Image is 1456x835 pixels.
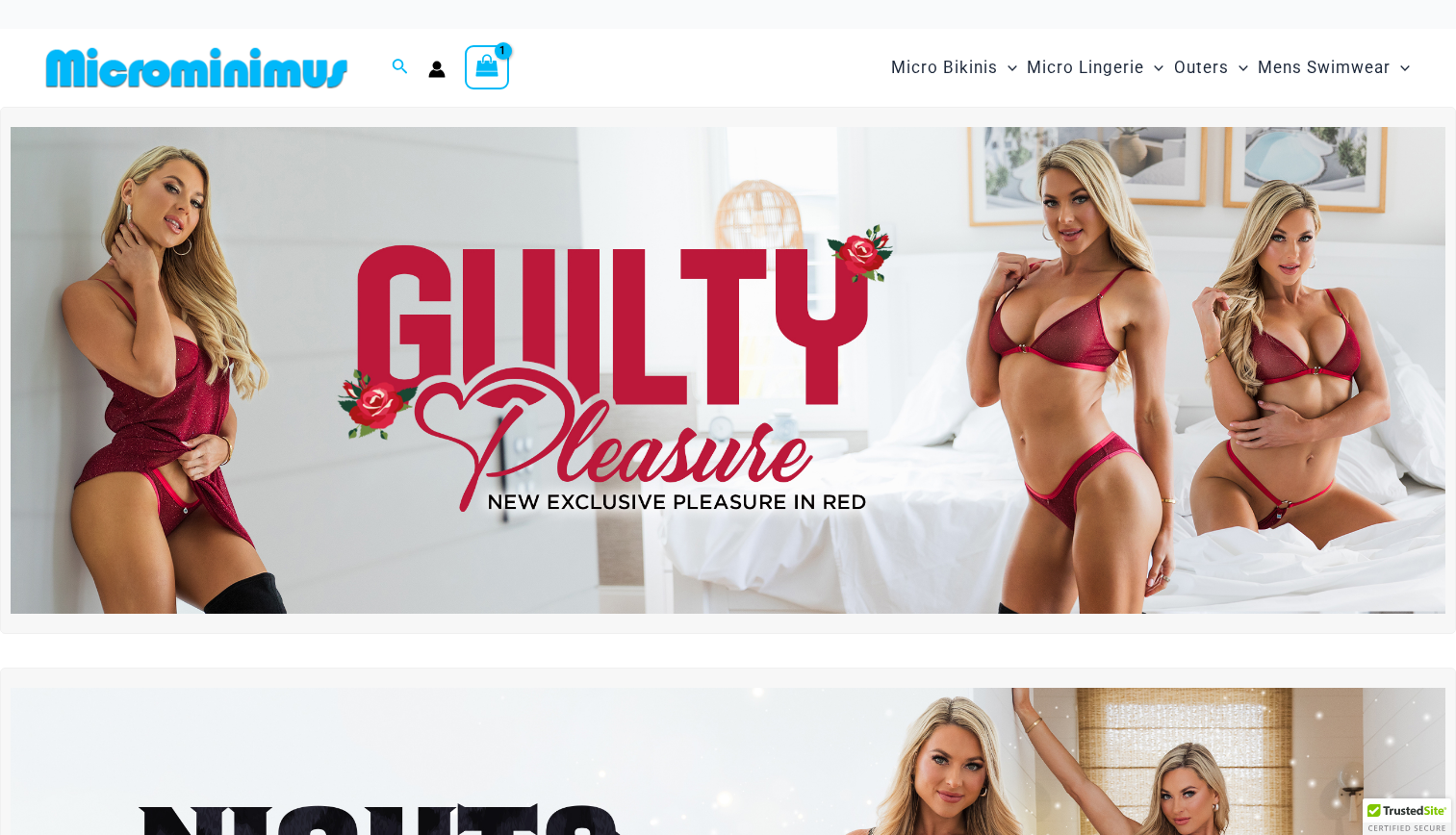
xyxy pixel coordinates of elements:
img: Guilty Pleasures Red Lingerie [11,127,1445,615]
a: View Shopping Cart, 1 items [465,45,509,89]
a: Account icon link [428,61,446,78]
a: Mens SwimwearMenu ToggleMenu Toggle [1253,38,1415,97]
span: Mens Swimwear [1258,43,1391,92]
span: Outers [1174,43,1229,92]
a: Search icon link [392,56,409,80]
a: OutersMenu ToggleMenu Toggle [1169,38,1253,97]
span: Micro Bikinis [891,43,998,92]
span: Micro Lingerie [1027,43,1144,92]
nav: Site Navigation [883,36,1418,100]
span: Menu Toggle [998,43,1017,92]
img: MM SHOP LOGO FLAT [38,46,355,89]
a: Micro LingerieMenu ToggleMenu Toggle [1022,38,1168,97]
span: Menu Toggle [1391,43,1410,92]
span: Menu Toggle [1229,43,1248,92]
span: Menu Toggle [1144,43,1163,92]
div: TrustedSite Certified [1363,798,1451,835]
a: Micro BikinisMenu ToggleMenu Toggle [886,38,1022,97]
